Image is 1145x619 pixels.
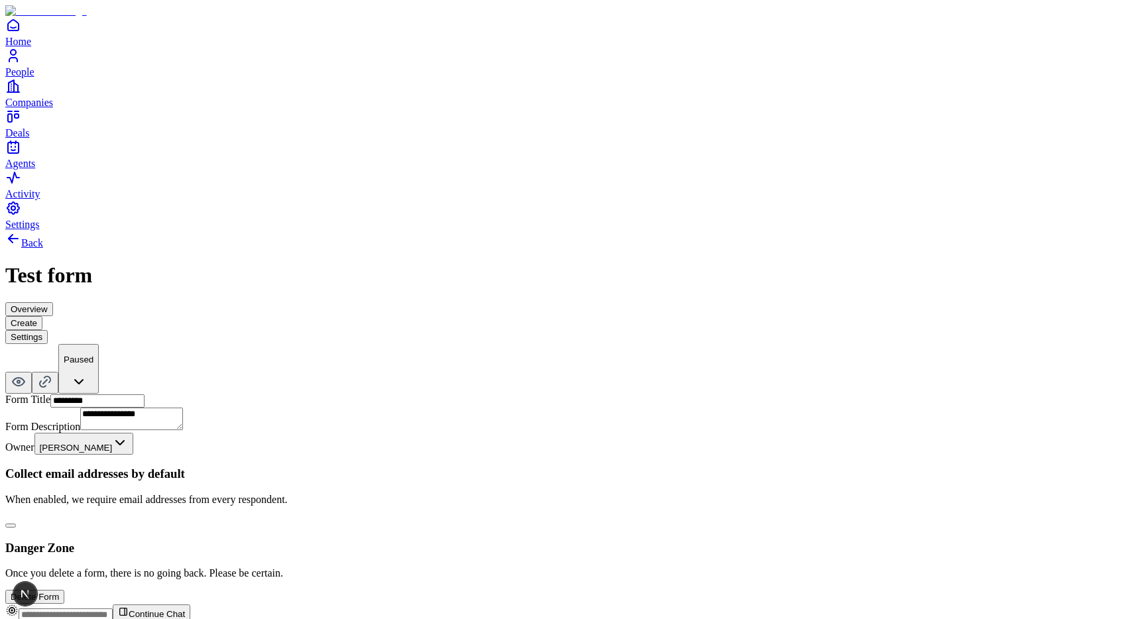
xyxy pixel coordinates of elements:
label: Owner [5,441,34,453]
span: People [5,66,34,78]
a: Deals [5,109,1140,139]
h1: Test form [5,263,1140,288]
button: Delete Form [5,590,64,604]
span: Companies [5,97,53,108]
label: Form Description [5,421,80,432]
p: When enabled, we require email addresses from every respondent. [5,494,1140,506]
span: Deals [5,127,29,139]
h3: Danger Zone [5,541,1140,555]
button: Create [5,316,42,330]
span: Settings [5,219,40,230]
a: Home [5,17,1140,47]
span: Activity [5,188,40,199]
a: People [5,48,1140,78]
a: Activity [5,170,1140,199]
a: Companies [5,78,1140,108]
img: Item Brain Logo [5,5,87,17]
button: Settings [5,330,48,344]
label: Form Title [5,394,50,405]
a: Settings [5,200,1140,230]
span: Agents [5,158,35,169]
button: Overview [5,302,53,316]
a: Agents [5,139,1140,169]
h3: Collect email addresses by default [5,467,1140,481]
span: Home [5,36,31,47]
a: Back [5,237,43,249]
span: Continue Chat [129,609,185,619]
p: Once you delete a form, there is no going back. Please be certain. [5,567,1140,579]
